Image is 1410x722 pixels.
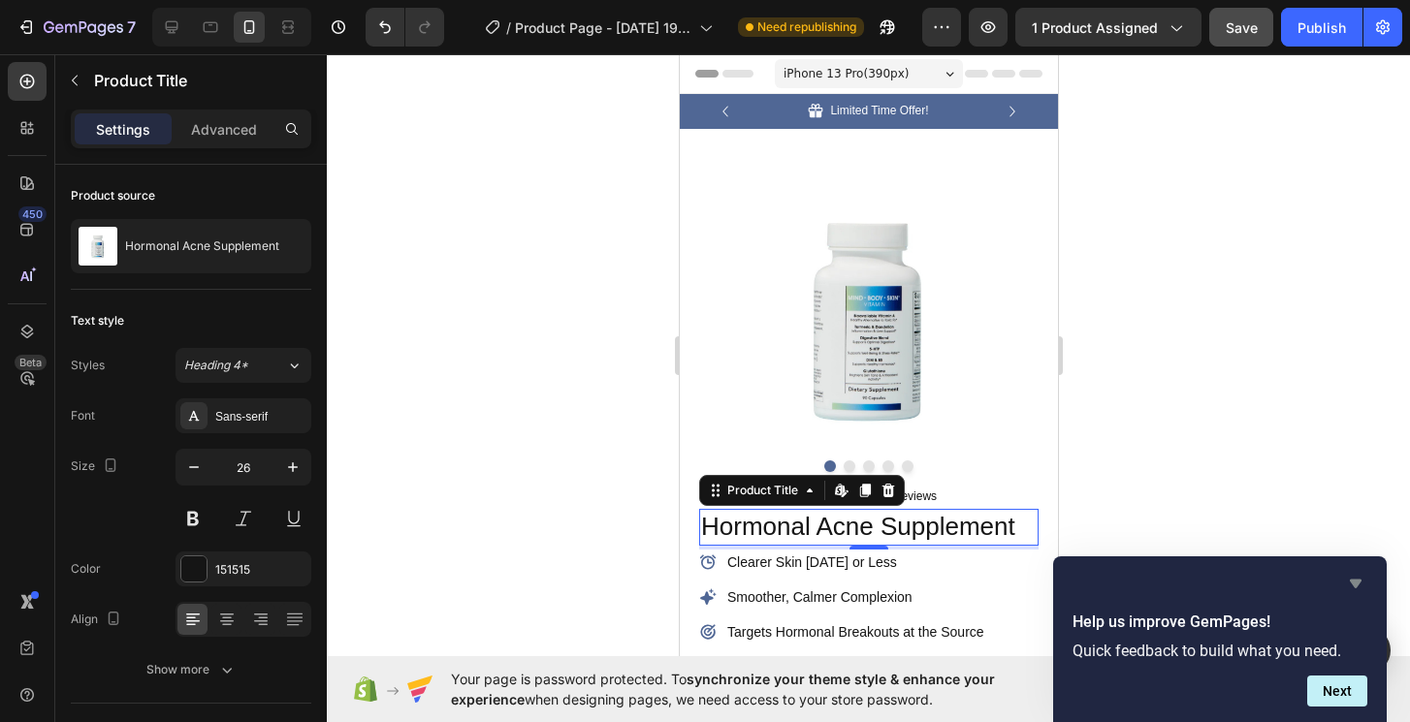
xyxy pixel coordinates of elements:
[71,652,311,687] button: Show more
[96,119,150,140] p: Settings
[366,8,444,47] div: Undo/Redo
[71,454,122,480] div: Size
[18,206,47,222] div: 450
[215,561,306,579] div: 151515
[1281,8,1362,47] button: Publish
[1307,675,1367,706] button: Next question
[757,18,856,36] span: Need republishing
[71,560,101,578] div: Color
[8,8,144,47] button: 7
[1073,572,1367,706] div: Help us improve GemPages!
[127,16,136,39] p: 7
[215,408,306,425] div: Sans-serif
[71,407,95,424] div: Font
[71,357,105,374] div: Styles
[15,355,47,370] div: Beta
[191,119,257,140] p: Advanced
[79,227,117,266] img: product feature img
[1015,8,1202,47] button: 1 product assigned
[1032,17,1158,38] span: 1 product assigned
[71,187,155,204] div: Product source
[1073,642,1367,660] p: Quick feedback to build what you need.
[1073,611,1367,634] h2: Help us improve GemPages!
[71,607,125,633] div: Align
[1344,572,1367,595] button: Hide survey
[515,17,691,38] span: Product Page - [DATE] 19:57:20
[1226,19,1258,36] span: Save
[184,357,248,374] span: Heading 4*
[146,660,237,679] div: Show more
[125,239,279,253] p: Hormonal Acne Supplement
[1298,17,1346,38] div: Publish
[506,17,511,38] span: /
[451,669,1071,709] span: Your page is password protected. To when designing pages, we need access to your store password.
[680,54,1058,656] iframe: Design area
[176,348,311,383] button: Heading 4*
[94,69,304,92] p: Product Title
[71,312,124,330] div: Text style
[1209,8,1273,47] button: Save
[451,671,995,707] span: synchronize your theme style & enhance your experience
